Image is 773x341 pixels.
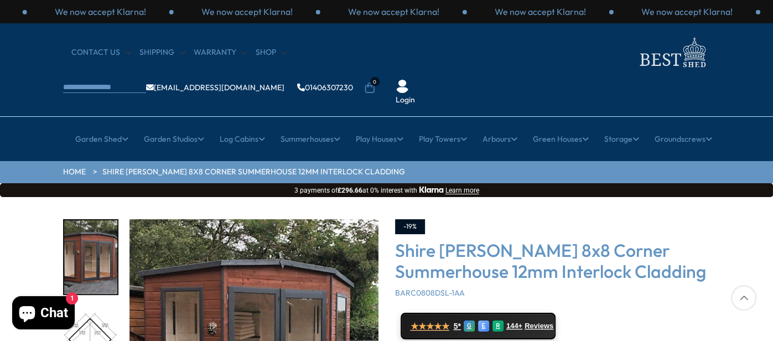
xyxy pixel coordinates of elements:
[64,220,117,294] img: Barclay8x8_2_caa24016-f85b-4433-b7fb-4c98d68bf759_200x200.jpg
[281,125,340,153] a: Summerhouses
[63,219,118,295] div: 1 / 14
[506,322,522,330] span: 144+
[220,125,265,153] a: Log Cabins
[320,6,467,18] div: 1 / 3
[395,288,465,298] span: BARC0808DSL-1AA
[604,125,639,153] a: Storage
[467,6,614,18] div: 2 / 3
[533,125,589,153] a: Green Houses
[144,125,204,153] a: Garden Studios
[641,6,733,18] p: We now accept Klarna!
[396,95,415,106] a: Login
[102,167,405,178] a: Shire [PERSON_NAME] 8x8 Corner Summerhouse 12mm Interlock Cladding
[174,6,320,18] div: 3 / 3
[395,240,710,282] h3: Shire [PERSON_NAME] 8x8 Corner Summerhouse 12mm Interlock Cladding
[395,219,425,234] div: -19%
[492,321,504,332] div: R
[55,6,146,18] p: We now accept Klarna!
[364,82,375,94] a: 0
[633,34,710,70] img: logo
[63,167,86,178] a: HOME
[348,6,439,18] p: We now accept Klarna!
[356,125,403,153] a: Play Houses
[370,77,380,86] span: 0
[27,6,174,18] div: 2 / 3
[297,84,353,91] a: 01406307230
[655,125,712,153] a: Groundscrews
[75,125,128,153] a: Garden Shed
[9,296,78,332] inbox-online-store-chat: Shopify online store chat
[146,84,284,91] a: [EMAIL_ADDRESS][DOMAIN_NAME]
[139,47,185,58] a: Shipping
[396,80,409,93] img: User Icon
[401,313,556,339] a: ★★★★★ 5* G E R 144+ Reviews
[525,322,553,330] span: Reviews
[411,321,449,332] span: ★★★★★
[483,125,517,153] a: Arbours
[71,47,131,58] a: CONTACT US
[194,47,247,58] a: Warranty
[495,6,586,18] p: We now accept Klarna!
[464,321,475,332] div: G
[478,321,489,332] div: E
[201,6,293,18] p: We now accept Klarna!
[614,6,760,18] div: 3 / 3
[256,47,287,58] a: Shop
[419,125,467,153] a: Play Towers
